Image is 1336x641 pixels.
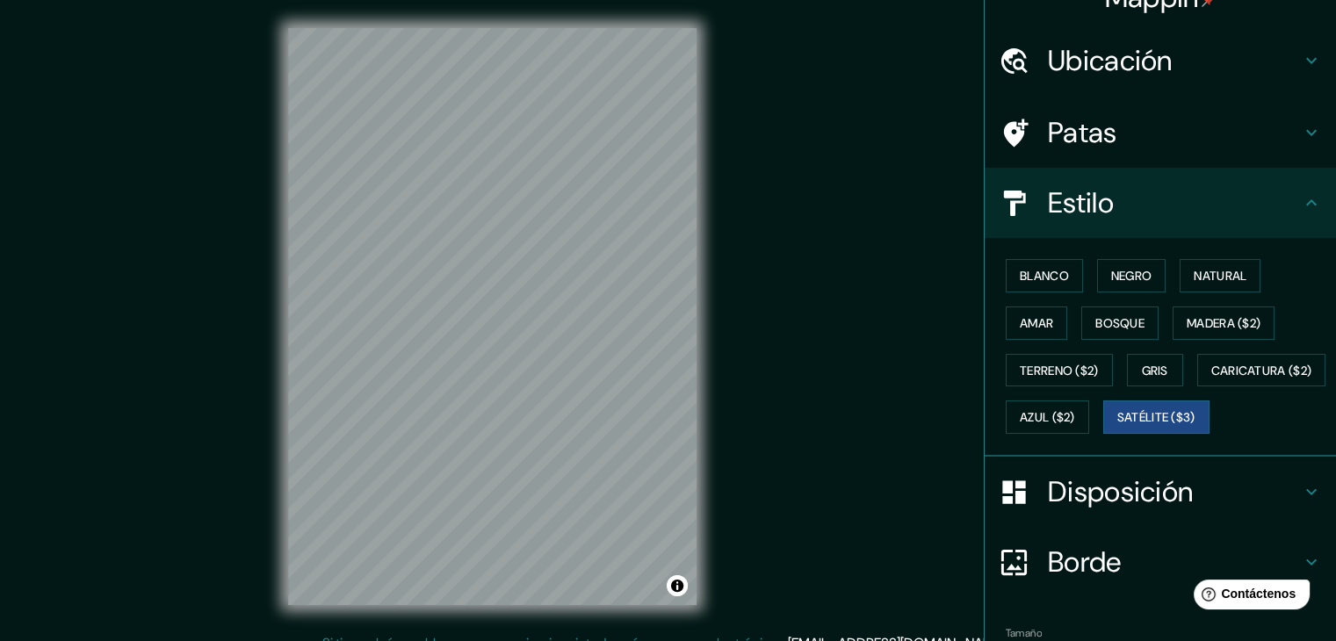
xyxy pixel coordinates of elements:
button: Caricatura ($2) [1197,354,1326,387]
font: Negro [1111,268,1152,284]
font: Borde [1048,544,1122,580]
button: Madera ($2) [1173,306,1275,340]
font: Blanco [1020,268,1069,284]
font: Patas [1048,114,1117,151]
div: Patas [985,97,1336,168]
font: Satélite ($3) [1117,410,1195,426]
button: Blanco [1006,259,1083,292]
font: Ubicación [1048,42,1173,79]
button: Activar o desactivar atribución [667,575,688,596]
iframe: Lanzador de widgets de ayuda [1180,573,1317,622]
div: Borde [985,527,1336,597]
button: Azul ($2) [1006,400,1089,434]
button: Satélite ($3) [1103,400,1210,434]
div: Estilo [985,168,1336,238]
font: Bosque [1095,315,1145,331]
font: Caricatura ($2) [1211,363,1312,378]
button: Negro [1097,259,1166,292]
div: Ubicación [985,25,1336,96]
button: Gris [1127,354,1183,387]
font: Estilo [1048,184,1114,221]
font: Tamaño [1006,626,1042,640]
button: Terreno ($2) [1006,354,1113,387]
font: Natural [1194,268,1246,284]
button: Bosque [1081,306,1159,340]
div: Disposición [985,457,1336,527]
font: Amar [1020,315,1053,331]
button: Natural [1180,259,1260,292]
font: Azul ($2) [1020,410,1075,426]
button: Amar [1006,306,1067,340]
canvas: Mapa [288,28,697,605]
font: Disposición [1048,473,1193,510]
font: Madera ($2) [1187,315,1260,331]
font: Terreno ($2) [1020,363,1099,378]
font: Gris [1142,363,1168,378]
